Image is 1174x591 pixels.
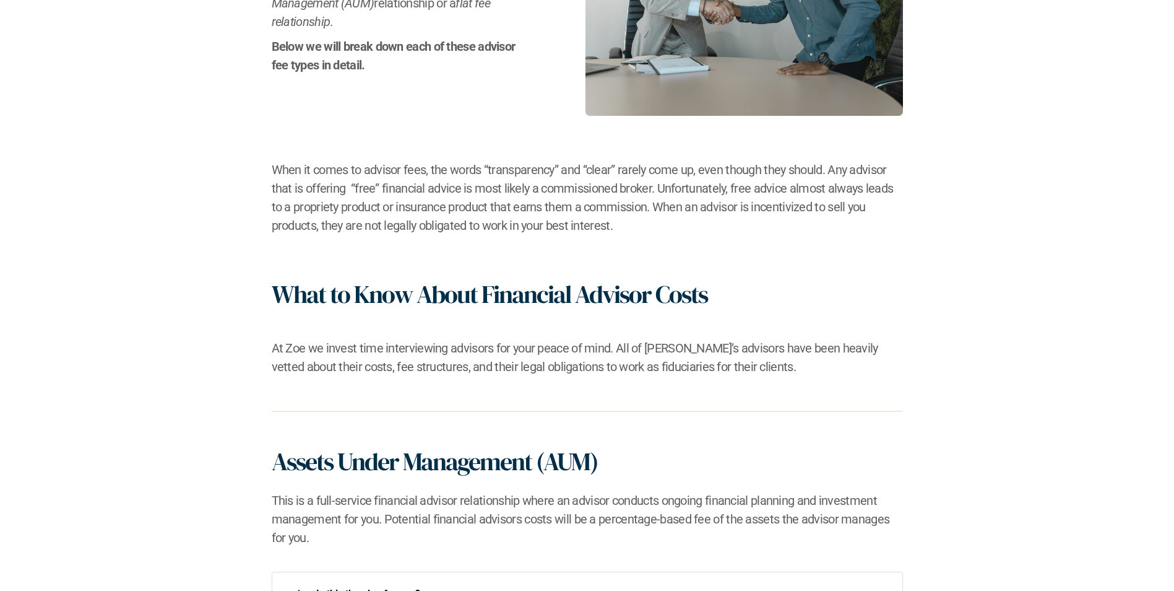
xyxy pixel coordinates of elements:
h1: What to Know About Financial Advisor Costs [272,279,707,309]
h2: This is a full-service financial advisor relationship where an advisor conducts ongoing financial... [272,491,903,547]
h2: Below we will break down each of these advisor fee types in detail. [272,37,524,74]
h1: Assets Under Management (AUM) [272,447,598,476]
h2: At Zoe we invest time interviewing advisors for your peace of mind. All of [PERSON_NAME]’s adviso... [272,339,903,376]
h2: When it comes to advisor fees, the words “transparency” and “clear” rarely come up, even though t... [272,160,903,235]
